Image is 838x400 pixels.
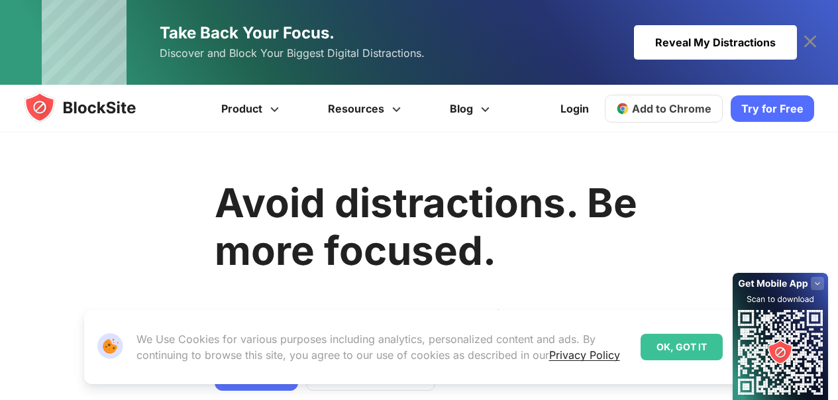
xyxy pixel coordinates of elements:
[199,85,305,132] a: Product
[632,102,711,115] span: Add to Chrome
[305,85,427,132] a: Resources
[136,331,630,363] p: We Use Cookies for various purposes including analytics, personalized content and ads. By continu...
[552,93,597,125] a: Login
[549,348,620,362] a: Privacy Policy
[731,95,814,122] a: Try for Free
[160,23,335,42] span: Take Back Your Focus.
[634,25,797,60] div: Reveal My Distractions
[616,102,629,115] img: chrome-icon.svg
[24,91,162,123] img: blocksite-icon.5d769676.svg
[215,179,637,274] h1: Avoid distractions. Be more focused.
[160,44,425,63] span: Discover and Block Your Biggest Digital Distractions.
[641,334,723,360] div: OK, GOT IT
[427,85,516,132] a: Blog
[605,95,723,123] a: Add to Chrome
